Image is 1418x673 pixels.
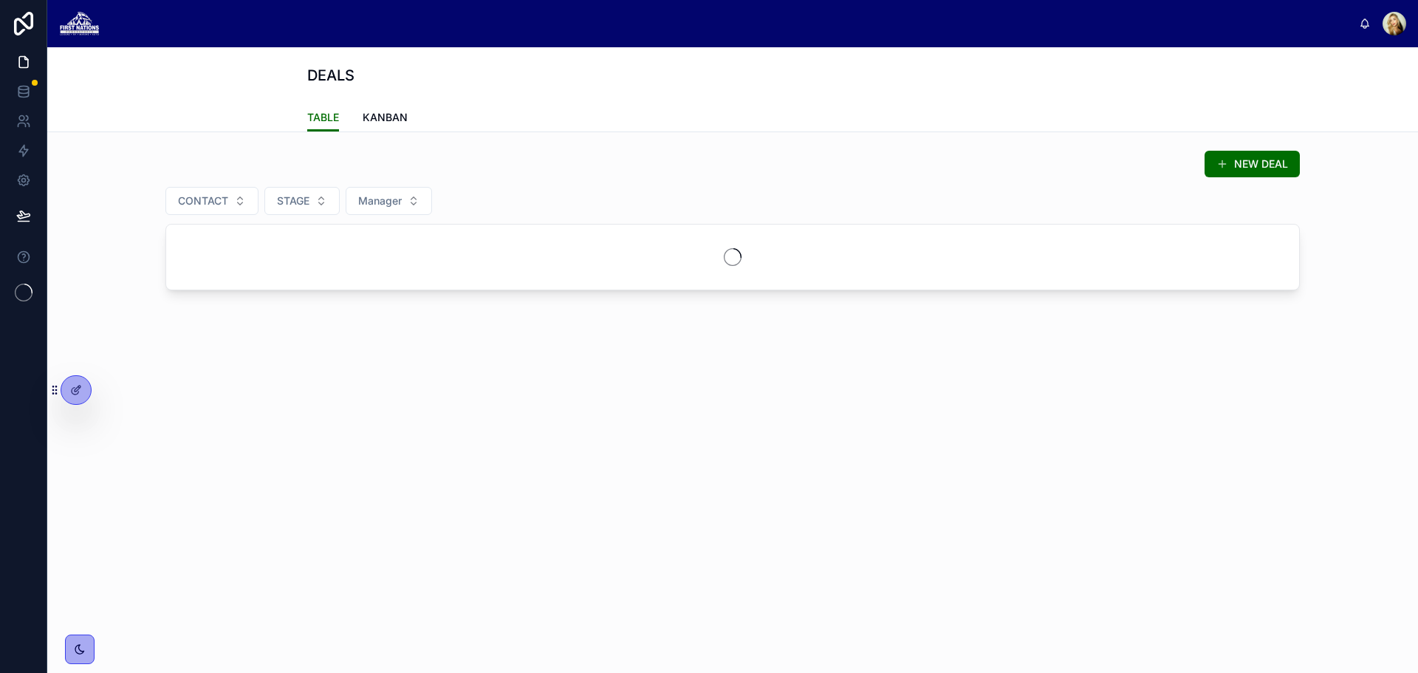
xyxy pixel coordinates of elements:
span: STAGE [277,194,309,208]
button: Select Button [264,187,340,215]
button: Select Button [165,187,258,215]
span: TABLE [307,110,339,125]
a: TABLE [307,104,339,132]
a: KANBAN [363,104,408,134]
h1: DEALS [307,65,354,86]
button: NEW DEAL [1205,151,1300,177]
img: App logo [59,12,100,35]
span: CONTACT [178,194,228,208]
button: Select Button [346,187,432,215]
span: KANBAN [363,110,408,125]
div: scrollable content [112,21,1359,27]
span: Manager [358,194,402,208]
